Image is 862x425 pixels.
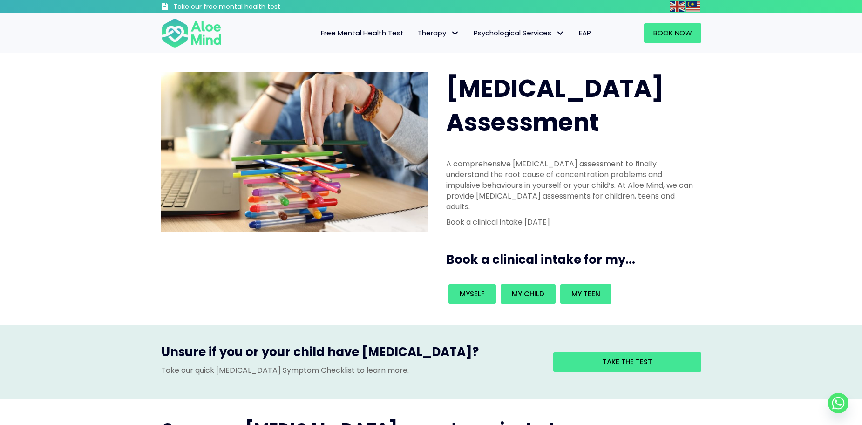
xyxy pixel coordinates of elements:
span: Free Mental Health Test [321,28,404,38]
span: EAP [579,28,591,38]
a: My teen [560,284,611,304]
span: Myself [460,289,485,299]
div: Book an intake for my... [446,282,696,306]
span: [MEDICAL_DATA] Assessment [446,71,664,139]
h3: Take our free mental health test [173,2,330,12]
h3: Unsure if you or your child have [MEDICAL_DATA]? [161,343,539,365]
a: English [670,1,686,12]
span: My child [512,289,544,299]
a: Whatsapp [828,393,848,413]
span: Book Now [653,28,692,38]
span: Psychological Services [474,28,565,38]
img: Aloe mind Logo [161,18,222,48]
p: Take our quick [MEDICAL_DATA] Symptom Checklist to learn more. [161,365,539,376]
span: My teen [571,289,600,299]
span: Psychological Services: submenu [554,27,567,40]
a: Take our free mental health test [161,2,330,13]
a: Free Mental Health Test [314,23,411,43]
span: Therapy [418,28,460,38]
a: Book Now [644,23,701,43]
img: ADHD photo [161,72,428,232]
img: en [670,1,685,12]
a: Myself [448,284,496,304]
span: Therapy: submenu [448,27,462,40]
nav: Menu [234,23,598,43]
p: A comprehensive [MEDICAL_DATA] assessment to finally understand the root cause of concentration p... [446,158,696,212]
img: ms [686,1,700,12]
a: TherapyTherapy: submenu [411,23,467,43]
p: Book a clinical intake [DATE] [446,217,696,227]
a: Psychological ServicesPsychological Services: submenu [467,23,572,43]
a: Take the test [553,352,701,372]
h3: Book a clinical intake for my... [446,251,705,268]
span: Take the test [603,357,652,367]
a: Malay [686,1,701,12]
a: My child [501,284,556,304]
a: EAP [572,23,598,43]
